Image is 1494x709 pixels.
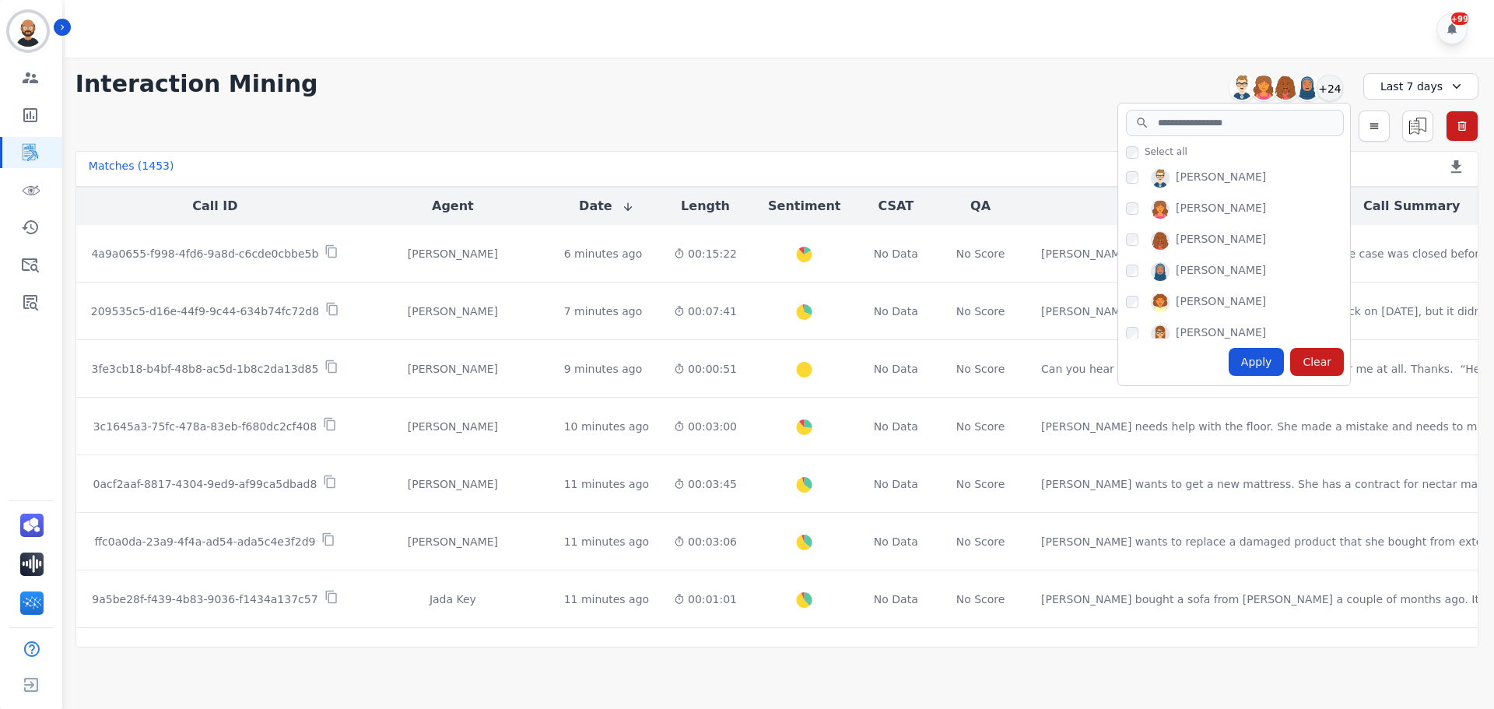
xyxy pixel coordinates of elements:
[75,70,318,98] h1: Interaction Mining
[956,591,1005,607] div: No Score
[564,591,649,607] div: 11 minutes ago
[1290,348,1344,376] div: Clear
[871,534,920,549] div: No Data
[1451,12,1468,25] div: +99
[91,304,319,319] p: 209535c5-d16e-44f9-9c44-634b74fc72d8
[871,361,920,377] div: No Data
[432,197,474,216] button: Agent
[1363,197,1460,216] button: Call Summary
[768,197,840,216] button: Sentiment
[1176,169,1266,188] div: [PERSON_NAME]
[92,361,319,377] p: 3fe3cb18-b4bf-48b8-ac5d-1b8c2da13d85
[871,591,920,607] div: No Data
[366,361,539,377] div: [PERSON_NAME]
[89,158,174,180] div: Matches ( 1453 )
[878,197,914,216] button: CSAT
[871,476,920,492] div: No Data
[956,419,1005,434] div: No Score
[564,419,649,434] div: 10 minutes ago
[871,246,920,261] div: No Data
[956,361,1005,377] div: No Score
[1176,231,1266,250] div: [PERSON_NAME]
[91,246,318,261] p: 4a9a0655-f998-4fd6-9a8d-c6cde0cbbe5b
[93,476,317,492] p: 0acf2aaf-8817-4304-9ed9-af99ca5dbad8
[94,534,315,549] p: ffc0a0da-23a9-4f4a-ad54-ada5c4e3f2d9
[1229,348,1285,376] div: Apply
[366,591,539,607] div: Jada Key
[192,197,237,216] button: Call ID
[92,591,317,607] p: 9a5be28f-f439-4b83-9036-f1434a137c57
[1176,262,1266,281] div: [PERSON_NAME]
[674,246,737,261] div: 00:15:22
[366,304,539,319] div: [PERSON_NAME]
[564,534,649,549] div: 11 minutes ago
[1317,75,1343,101] div: +24
[366,534,539,549] div: [PERSON_NAME]
[1176,325,1266,343] div: [PERSON_NAME]
[674,304,737,319] div: 00:07:41
[674,534,737,549] div: 00:03:06
[366,246,539,261] div: [PERSON_NAME]
[956,304,1005,319] div: No Score
[564,361,643,377] div: 9 minutes ago
[1176,200,1266,219] div: [PERSON_NAME]
[970,197,991,216] button: QA
[579,197,634,216] button: Date
[674,361,737,377] div: 00:00:51
[956,534,1005,549] div: No Score
[93,419,317,434] p: 3c1645a3-75fc-478a-83eb-f680dc2cf408
[366,476,539,492] div: [PERSON_NAME]
[1145,146,1187,158] span: Select all
[674,419,737,434] div: 00:03:00
[9,12,47,50] img: Bordered avatar
[681,197,730,216] button: Length
[674,591,737,607] div: 00:01:01
[871,419,920,434] div: No Data
[1176,293,1266,312] div: [PERSON_NAME]
[956,476,1005,492] div: No Score
[366,419,539,434] div: [PERSON_NAME]
[564,246,643,261] div: 6 minutes ago
[564,476,649,492] div: 11 minutes ago
[1363,73,1478,100] div: Last 7 days
[564,304,643,319] div: 7 minutes ago
[674,476,737,492] div: 00:03:45
[871,304,920,319] div: No Data
[956,246,1005,261] div: No Score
